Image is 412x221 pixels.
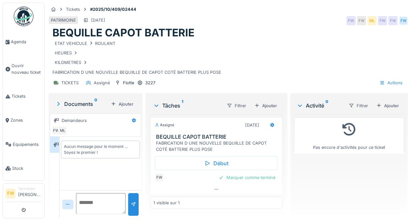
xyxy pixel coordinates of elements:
div: Documents [55,100,108,108]
a: Équipements [3,132,44,156]
div: Ajouter [252,101,280,110]
div: TICKETS [61,80,79,86]
span: Équipements [13,141,42,148]
span: Agenda [11,39,42,45]
div: Ajouter [374,101,402,110]
h1: BEQUILLE CAPOT BATTERIE [52,27,194,39]
div: Technicien [18,186,42,191]
div: PATRIMOINE [51,17,76,23]
a: FW Technicien[PERSON_NAME] [6,186,42,202]
div: KILOMETRES [55,59,88,66]
a: Stock [3,156,44,180]
sup: 1 [182,102,183,110]
div: Demandeurs [62,117,87,124]
div: Filtrer [346,101,371,110]
div: FABRICATION D UNE NOUVELLE BEQUIILLE DE CAPOT COTÉ BATTERIE PLUS POSE [156,140,279,152]
div: Aucun message pour le moment … Soyez le premier ! [64,144,137,155]
strong: #2025/10/409/02444 [88,6,139,12]
div: 1 visible sur 1 [153,200,180,206]
div: FW [155,173,164,182]
span: Zones [10,117,42,123]
div: FW [388,16,398,25]
div: [DATE] [245,122,259,128]
li: FW [6,189,15,198]
sup: 0 [325,102,328,110]
div: 3227 [145,80,155,86]
a: Ouvrir nouveau ticket [3,54,44,84]
div: FW [378,16,387,25]
div: HEURES [55,50,78,56]
div: Assigné [155,122,174,128]
a: Agenda [3,30,44,54]
div: ETAT VEHICULE ROULANT [55,40,115,47]
li: [PERSON_NAME] [18,186,42,200]
div: FW [51,126,61,135]
div: FW [346,16,356,25]
div: FABRICATION D UNE NOUVELLE BEQUIILLE DE CAPOT COTÉ BATTERIE PLUS POSE [52,39,404,76]
sup: 0 [94,100,97,108]
div: Début [155,156,278,170]
span: Ouvrir nouveau ticket [11,63,42,75]
div: Tickets [66,6,80,12]
a: Tickets [3,84,44,108]
img: Badge_color-CXgf-gQk.svg [14,7,33,26]
div: Ajouter [108,100,136,109]
div: Filtrer [224,101,249,110]
div: Pas encore d'activités pour ce ticket [298,120,400,151]
span: Tickets [11,93,42,99]
div: FW [399,16,408,25]
div: ML [58,126,67,135]
div: ML [367,16,377,25]
h3: BEQUILLE CAPOT BATTERIE [156,134,279,140]
div: Marquer comme terminé [216,173,278,182]
div: Assigné [94,80,110,86]
div: Activité [297,102,343,110]
div: Flotte [123,80,134,86]
a: Zones [3,108,44,132]
div: Tâches [153,102,221,110]
div: [DATE] [91,17,105,23]
div: FW [357,16,366,25]
span: Stock [12,165,42,171]
div: Actions [377,78,405,88]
